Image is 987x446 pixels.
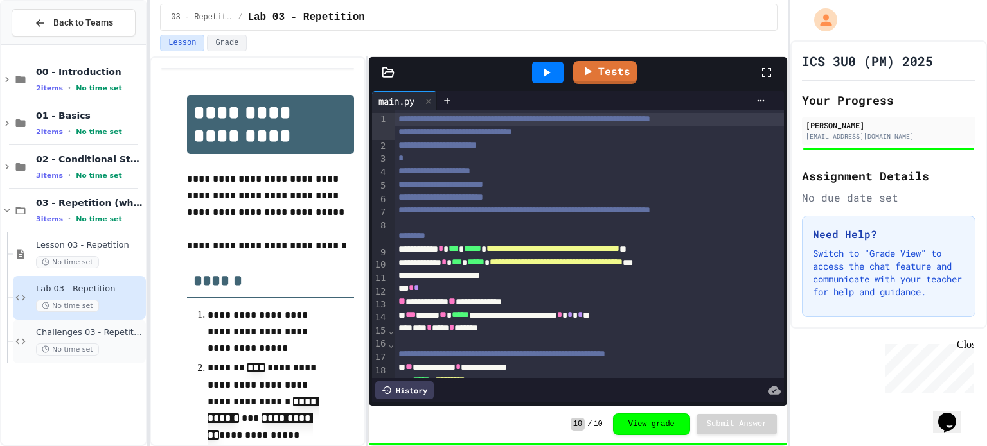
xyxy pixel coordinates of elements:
[207,35,247,51] button: Grade
[806,119,972,131] div: [PERSON_NAME]
[387,339,394,349] span: Fold line
[36,300,99,312] span: No time set
[372,325,388,338] div: 15
[587,419,592,429] span: /
[802,167,975,185] h2: Assignment Details
[813,227,965,242] h3: Need Help?
[372,338,388,351] div: 16
[247,10,364,25] span: Lab 03 - Repetition
[372,206,388,219] div: 7
[372,298,388,311] div: 13
[593,419,602,429] span: 10
[171,12,233,22] span: 03 - Repetition (while and for)
[372,91,437,110] div: main.py
[238,12,242,22] span: /
[375,381,434,399] div: History
[36,327,143,338] span: Challenges 03 - Repetition
[372,286,388,299] div: 12
[806,132,972,141] div: [EMAIL_ADDRESS][DOMAIN_NAME]
[36,110,143,121] span: 01 - Basics
[36,128,63,136] span: 2 items
[160,35,204,51] button: Lesson
[68,126,71,137] span: •
[36,197,143,209] span: 03 - Repetition (while and for)
[53,16,113,30] span: Back to Teams
[571,418,585,431] span: 10
[76,84,122,92] span: No time set
[387,325,394,336] span: Fold line
[5,5,89,81] div: Chat with us now!Close
[76,215,122,223] span: No time set
[36,215,63,223] span: 3 items
[372,193,388,207] div: 6
[372,246,388,259] div: 9
[613,413,690,435] button: View grade
[372,153,388,166] div: 3
[36,240,143,251] span: Lesson 03 - Repetition
[76,128,122,136] span: No time set
[36,171,63,180] span: 3 items
[372,365,388,377] div: 18
[372,351,388,365] div: 17
[707,419,767,429] span: Submit Answer
[12,9,136,37] button: Back to Teams
[36,256,99,268] span: No time set
[802,52,933,70] h1: ICS 3U0 (PM) 2025
[372,272,388,286] div: 11
[880,339,974,393] iframe: chat widget
[372,180,388,193] div: 5
[372,94,421,108] div: main.py
[802,91,975,109] h2: Your Progress
[573,61,637,84] a: Tests
[36,66,143,78] span: 00 - Introduction
[372,259,388,272] div: 10
[813,247,965,298] p: Switch to "Grade View" to access the chat feature and communicate with your teacher for help and ...
[372,166,388,180] div: 4
[68,170,71,180] span: •
[801,5,840,35] div: My Account
[372,377,388,391] div: 19
[36,84,63,92] span: 2 items
[68,83,71,93] span: •
[36,343,99,356] span: No time set
[372,113,388,140] div: 1
[933,395,974,433] iframe: chat widget
[36,153,143,165] span: 02 - Conditional Statements (if)
[802,190,975,205] div: No due date set
[697,414,778,434] button: Submit Answer
[372,140,388,153] div: 2
[372,311,388,325] div: 14
[36,284,143,295] span: Lab 03 - Repetition
[372,219,388,246] div: 8
[68,214,71,224] span: •
[76,171,122,180] span: No time set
